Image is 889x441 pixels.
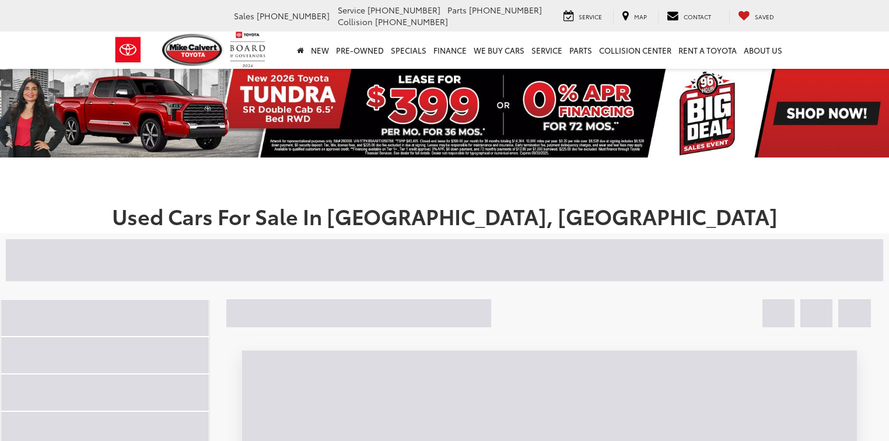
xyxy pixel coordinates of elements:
img: Toyota [106,31,150,69]
a: New [307,32,332,69]
span: Sales [234,10,254,22]
a: My Saved Vehicles [729,10,783,23]
span: Parts [447,4,467,16]
a: Service [555,10,611,23]
a: Rent a Toyota [675,32,740,69]
span: Service [579,12,602,21]
span: Map [634,12,647,21]
a: Home [293,32,307,69]
img: Mike Calvert Toyota [162,34,224,66]
span: Service [338,4,365,16]
span: Collision [338,16,373,27]
a: WE BUY CARS [470,32,528,69]
span: Saved [755,12,774,21]
a: Pre-Owned [332,32,387,69]
a: Finance [430,32,470,69]
a: Map [613,10,656,23]
a: Parts [566,32,596,69]
a: Contact [658,10,720,23]
a: Service [528,32,566,69]
a: About Us [740,32,786,69]
span: [PHONE_NUMBER] [375,16,448,27]
span: [PHONE_NUMBER] [469,4,542,16]
a: Specials [387,32,430,69]
span: [PHONE_NUMBER] [257,10,330,22]
a: Collision Center [596,32,675,69]
span: [PHONE_NUMBER] [367,4,440,16]
span: Contact [684,12,711,21]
